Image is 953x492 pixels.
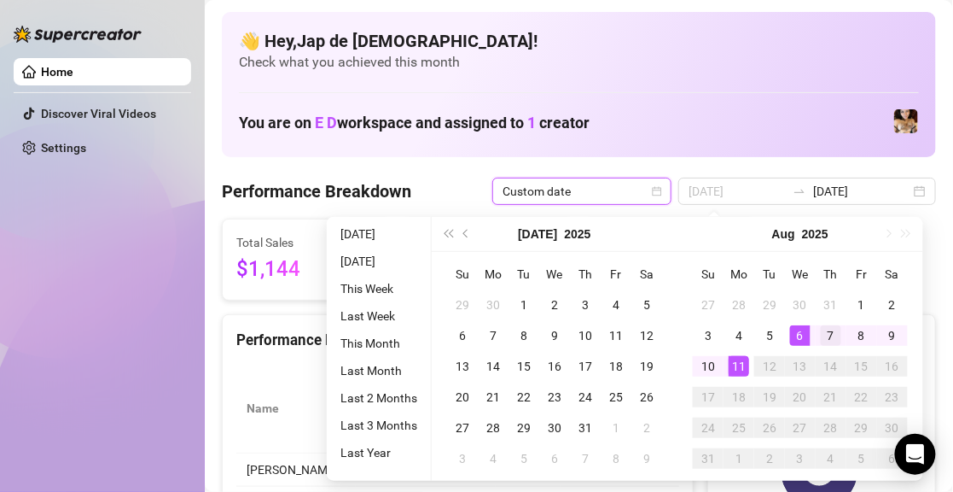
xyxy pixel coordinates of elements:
[846,382,877,413] td: 2025-08-22
[689,182,786,201] input: Start date
[334,388,424,408] li: Last 2 Months
[601,290,631,320] td: 2025-07-04
[877,320,908,351] td: 2025-08-09
[882,448,903,469] div: 6
[894,109,918,133] img: vixie
[759,295,780,315] div: 29
[544,356,565,377] div: 16
[447,351,478,382] td: 2025-07-13
[882,387,903,407] div: 23
[236,329,679,352] div: Performance by OnlyFans Creator
[693,290,723,320] td: 2025-07-27
[877,290,908,320] td: 2025-08-02
[723,320,754,351] td: 2025-08-04
[698,448,718,469] div: 31
[790,418,811,438] div: 27
[785,259,816,290] th: We
[754,351,785,382] td: 2025-08-12
[723,351,754,382] td: 2025-08-11
[729,325,749,346] div: 4
[570,320,601,351] td: 2025-07-10
[821,448,841,469] div: 4
[813,182,910,201] input: End date
[601,259,631,290] th: Fr
[527,114,536,132] span: 1
[877,443,908,474] td: 2025-09-06
[539,413,570,443] td: 2025-07-30
[821,356,841,377] div: 14
[508,320,539,351] td: 2025-07-08
[478,259,508,290] th: Mo
[539,351,570,382] td: 2025-07-16
[631,443,662,474] td: 2025-08-09
[514,448,534,469] div: 5
[846,320,877,351] td: 2025-08-08
[754,413,785,443] td: 2025-08-26
[846,290,877,320] td: 2025-08-01
[236,254,375,286] span: $1,144
[483,387,503,407] div: 21
[821,387,841,407] div: 21
[816,443,846,474] td: 2025-09-04
[723,413,754,443] td: 2025-08-25
[790,325,811,346] div: 6
[239,53,919,72] span: Check what you achieved this month
[447,320,478,351] td: 2025-07-06
[334,415,424,436] li: Last 3 Months
[631,413,662,443] td: 2025-08-02
[693,259,723,290] th: Su
[698,418,718,438] div: 24
[851,448,872,469] div: 5
[565,217,591,251] button: Choose a year
[821,325,841,346] div: 7
[790,448,811,469] div: 3
[723,290,754,320] td: 2025-07-28
[821,418,841,438] div: 28
[802,217,828,251] button: Choose a year
[452,418,473,438] div: 27
[508,382,539,413] td: 2025-07-22
[821,295,841,315] div: 31
[334,442,424,463] li: Last Year
[877,351,908,382] td: 2025-08-16
[247,399,332,418] span: Name
[846,259,877,290] th: Fr
[518,217,557,251] button: Choose a month
[790,387,811,407] div: 20
[570,259,601,290] th: Th
[601,382,631,413] td: 2025-07-25
[514,418,534,438] div: 29
[790,295,811,315] div: 30
[895,434,936,475] div: Open Intercom Messenger
[539,443,570,474] td: 2025-08-06
[785,382,816,413] td: 2025-08-20
[439,217,457,251] button: Last year (Control + left)
[483,325,503,346] div: 7
[754,290,785,320] td: 2025-07-29
[334,306,424,326] li: Last Week
[575,448,596,469] div: 7
[636,418,657,438] div: 2
[575,356,596,377] div: 17
[452,448,473,469] div: 3
[851,418,872,438] div: 29
[785,290,816,320] td: 2025-07-30
[447,259,478,290] th: Su
[452,295,473,315] div: 29
[636,356,657,377] div: 19
[846,443,877,474] td: 2025-09-05
[544,295,565,315] div: 2
[877,413,908,443] td: 2025-08-30
[693,351,723,382] td: 2025-08-10
[877,382,908,413] td: 2025-08-23
[14,26,142,43] img: logo-BBDzfeDw.svg
[478,413,508,443] td: 2025-07-28
[759,448,780,469] div: 2
[729,295,749,315] div: 28
[816,320,846,351] td: 2025-08-07
[636,295,657,315] div: 5
[882,295,903,315] div: 2
[570,290,601,320] td: 2025-07-03
[785,413,816,443] td: 2025-08-27
[754,320,785,351] td: 2025-08-05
